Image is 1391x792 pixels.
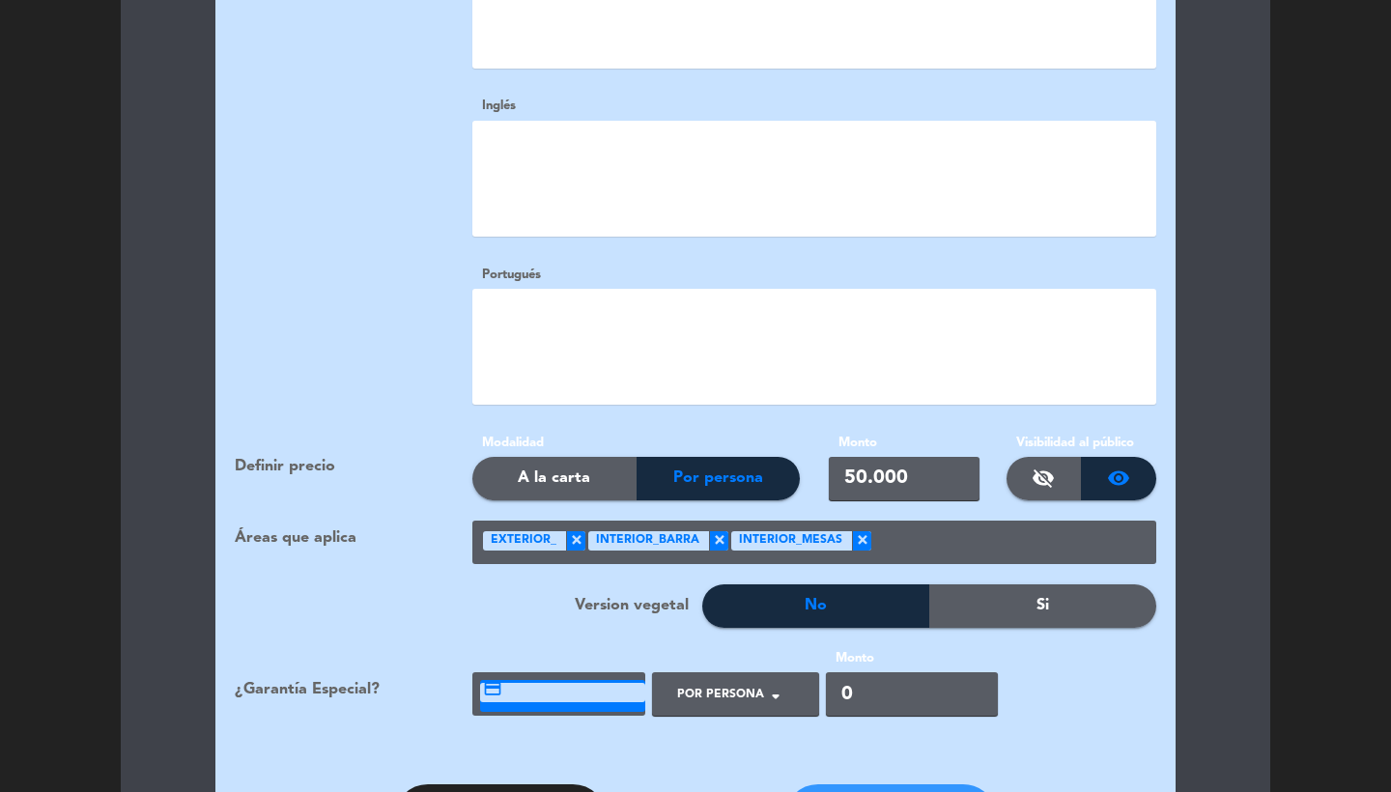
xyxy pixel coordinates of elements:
[472,96,1156,116] div: Inglés
[566,531,585,551] span: ×
[1007,433,1157,453] div: Visibilidad al público
[852,531,871,551] span: ×
[483,679,502,698] i: credit_card
[826,648,999,668] label: Monto
[673,466,763,491] span: Por persona
[518,466,590,491] span: A la carta
[805,593,827,618] span: No
[235,454,335,479] span: Definir precio
[472,433,800,453] div: Modalidad
[829,433,979,453] label: Monto
[575,593,689,618] span: Version vegetal
[709,531,728,551] span: ×
[1036,593,1049,618] span: Si
[235,677,380,702] span: ¿Garantía Especial?
[1032,467,1055,490] span: visibility_off
[739,531,842,551] span: INTERIOR_MESAS
[596,531,699,551] span: INTERIOR_BARRA
[235,525,356,551] span: Áreas que aplica
[491,531,556,551] span: EXTERIOR_
[1107,467,1130,490] span: visibility
[472,265,1156,285] div: Portugués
